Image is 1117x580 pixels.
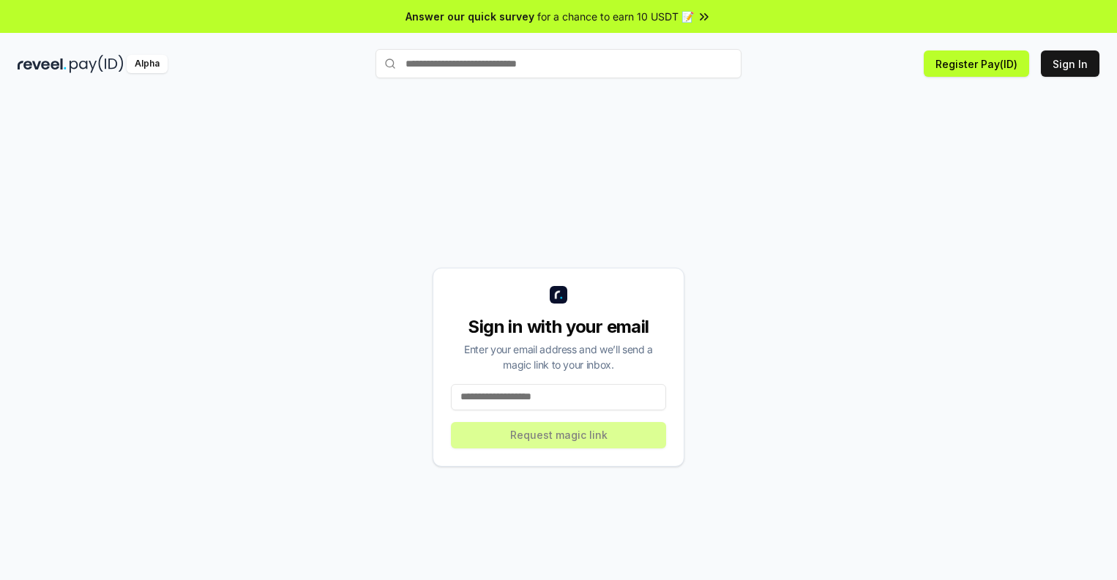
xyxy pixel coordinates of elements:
span: for a chance to earn 10 USDT 📝 [537,9,694,24]
img: logo_small [550,286,567,304]
button: Register Pay(ID) [924,50,1029,77]
div: Sign in with your email [451,315,666,339]
button: Sign In [1041,50,1099,77]
span: Answer our quick survey [406,9,534,24]
img: pay_id [70,55,124,73]
div: Enter your email address and we’ll send a magic link to your inbox. [451,342,666,372]
div: Alpha [127,55,168,73]
img: reveel_dark [18,55,67,73]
